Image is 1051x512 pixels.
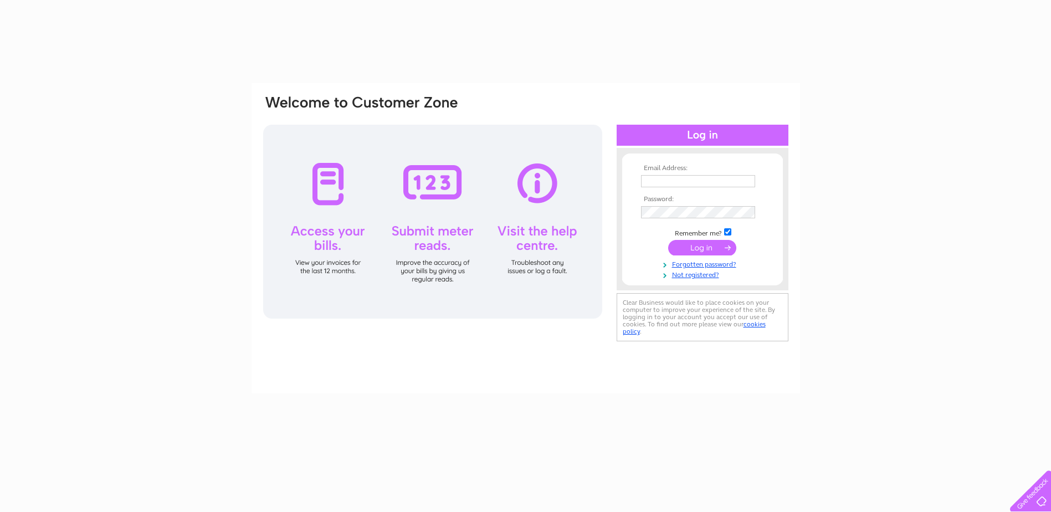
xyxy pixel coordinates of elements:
[668,240,736,255] input: Submit
[638,227,767,238] td: Remember me?
[638,165,767,172] th: Email Address:
[638,196,767,203] th: Password:
[641,269,767,279] a: Not registered?
[623,320,766,335] a: cookies policy
[617,293,788,341] div: Clear Business would like to place cookies on your computer to improve your experience of the sit...
[641,258,767,269] a: Forgotten password?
